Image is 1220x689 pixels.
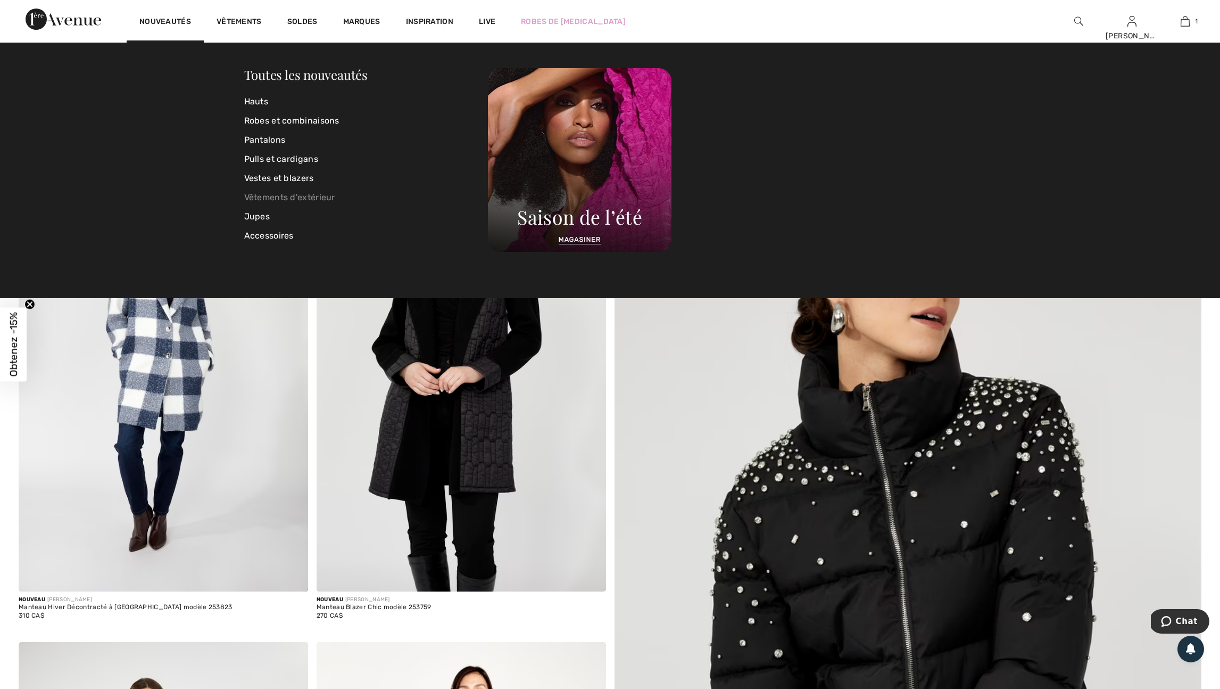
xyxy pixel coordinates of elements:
img: Mon panier [1181,15,1190,28]
a: Accessoires [244,226,488,245]
img: 1ère Avenue [26,9,101,30]
div: Manteau Blazer Chic modèle 253759 [317,604,431,611]
button: Close teaser [24,299,35,310]
span: Obtenez -15% [7,313,20,377]
img: Mes infos [1127,15,1136,28]
a: Toutes les nouveautés [244,66,368,83]
span: 1 [1195,17,1198,26]
a: Live [479,16,495,27]
a: Hauts [244,92,488,111]
span: 310 CA$ [19,612,44,619]
div: [PERSON_NAME] [19,596,233,604]
div: Manteau Hiver Décontracté à [GEOGRAPHIC_DATA] modèle 253823 [19,604,233,611]
a: Vêtements [217,17,262,28]
a: Marques [343,17,380,28]
div: [PERSON_NAME] [317,596,431,604]
img: Manteau Hiver Décontracté à Carreaux modèle 253823. Bleu/Blanc Cassé [19,157,308,592]
span: Nouveau [317,596,343,603]
a: Robes de [MEDICAL_DATA] [521,16,626,27]
img: Manteau Blazer Chic modèle 253759. Noir [317,157,606,592]
iframe: Ouvre un widget dans lequel vous pouvez chatter avec l’un de nos agents [1151,609,1209,636]
a: Vestes et blazers [244,169,488,188]
a: Robes et combinaisons [244,111,488,130]
a: Soldes [287,17,318,28]
span: 270 CA$ [317,612,343,619]
a: Vêtements d'extérieur [244,188,488,207]
img: recherche [1074,15,1083,28]
span: Inspiration [406,17,453,28]
a: Se connecter [1127,16,1136,26]
a: Nouveautés [139,17,191,28]
a: Nouveautés Joseph Ribkoff [488,154,671,165]
a: 1 [1159,15,1211,28]
a: Pulls et cardigans [244,150,488,169]
div: [PERSON_NAME] [1106,30,1158,42]
a: Jupes [244,207,488,226]
a: Pantalons [244,130,488,150]
img: Nouveautés Joseph Ribkoff [488,68,671,252]
span: Nouveau [19,596,45,603]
